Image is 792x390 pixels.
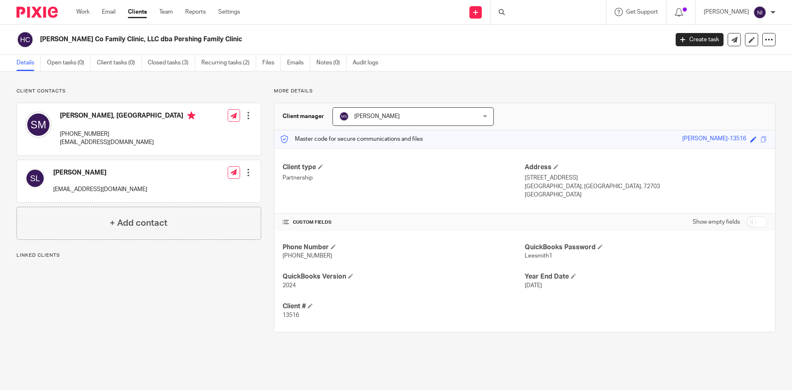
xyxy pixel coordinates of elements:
a: Create task [676,33,724,46]
img: svg%3E [16,31,34,48]
p: [GEOGRAPHIC_DATA] [525,191,767,199]
label: Show empty fields [693,218,740,226]
p: [PERSON_NAME] [704,8,749,16]
h4: + Add contact [110,217,167,229]
p: Partnership [283,174,525,182]
h2: [PERSON_NAME] Co Family Clinic, LLC dba Pershing Family Clinic [40,35,539,44]
p: [PHONE_NUMBER] [60,130,196,138]
a: Emails [287,55,310,71]
span: [DATE] [525,283,542,288]
img: svg%3E [25,168,45,188]
h4: Address [525,163,767,172]
h4: QuickBooks Password [525,243,767,252]
a: Reports [185,8,206,16]
a: Notes (0) [316,55,346,71]
h4: [PERSON_NAME] [53,168,147,177]
a: Closed tasks (3) [148,55,195,71]
span: 13516 [283,312,299,318]
span: Leesmith1 [525,253,552,259]
a: Client tasks (0) [97,55,141,71]
a: Clients [128,8,147,16]
a: Details [16,55,41,71]
h4: [PERSON_NAME], [GEOGRAPHIC_DATA] [60,111,196,122]
h3: Client manager [283,112,324,121]
img: svg%3E [25,111,52,138]
a: Files [262,55,281,71]
img: Pixie [16,7,58,18]
h4: Year End Date [525,272,767,281]
p: [EMAIL_ADDRESS][DOMAIN_NAME] [53,185,147,194]
a: Team [159,8,173,16]
p: Linked clients [16,252,261,259]
p: [EMAIL_ADDRESS][DOMAIN_NAME] [60,138,196,147]
p: [GEOGRAPHIC_DATA], [GEOGRAPHIC_DATA], 72703 [525,182,767,191]
span: [PHONE_NUMBER] [283,253,332,259]
span: 2024 [283,283,296,288]
span: [PERSON_NAME] [354,113,400,119]
div: [PERSON_NAME]-13516 [682,135,746,144]
a: Audit logs [353,55,384,71]
p: [STREET_ADDRESS] [525,174,767,182]
img: svg%3E [753,6,766,19]
img: svg%3E [339,111,349,121]
i: Primary [187,111,196,120]
a: Settings [218,8,240,16]
a: Open tasks (0) [47,55,91,71]
a: Work [76,8,90,16]
h4: Client type [283,163,525,172]
h4: QuickBooks Version [283,272,525,281]
h4: Phone Number [283,243,525,252]
a: Recurring tasks (2) [201,55,256,71]
h4: Client # [283,302,525,311]
h4: CUSTOM FIELDS [283,219,525,226]
a: Email [102,8,115,16]
p: Master code for secure communications and files [280,135,423,143]
p: More details [274,88,775,95]
span: Get Support [626,9,658,15]
p: Client contacts [16,88,261,95]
